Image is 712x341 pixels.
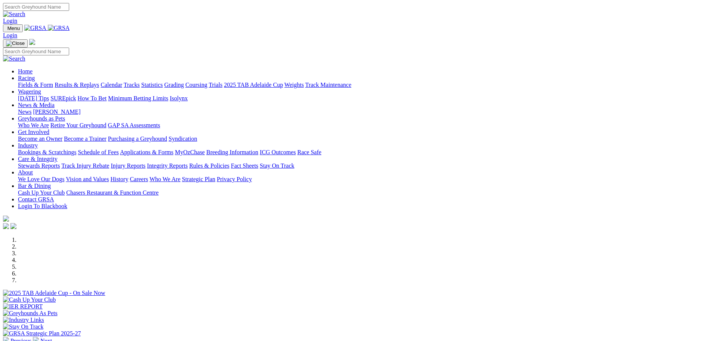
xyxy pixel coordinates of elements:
img: GRSA [48,25,70,31]
a: 2025 TAB Adelaide Cup [224,82,283,88]
a: Statistics [141,82,163,88]
a: Greyhounds as Pets [18,115,65,122]
a: [DATE] Tips [18,95,49,101]
a: Get Involved [18,129,49,135]
a: How To Bet [78,95,107,101]
img: Cash Up Your Club [3,296,56,303]
img: IER REPORT [3,303,43,310]
a: Become an Owner [18,136,62,142]
img: 2025 TAB Adelaide Cup - On Sale Now [3,290,105,296]
a: Coursing [185,82,207,88]
button: Toggle navigation [3,39,28,48]
img: logo-grsa-white.png [3,216,9,222]
a: Stay On Track [260,162,294,169]
button: Toggle navigation [3,24,23,32]
a: Industry [18,142,38,149]
a: Injury Reports [111,162,145,169]
img: facebook.svg [3,223,9,229]
a: Schedule of Fees [78,149,118,155]
a: We Love Our Dogs [18,176,64,182]
a: Home [18,68,33,74]
a: Who We Are [18,122,49,128]
a: Track Maintenance [305,82,351,88]
a: Vision and Values [66,176,109,182]
a: SUREpick [50,95,76,101]
a: Purchasing a Greyhound [108,136,167,142]
a: Integrity Reports [147,162,188,169]
a: History [110,176,128,182]
a: Race Safe [297,149,321,155]
img: GRSA Strategic Plan 2025-27 [3,330,81,337]
a: News [18,109,31,115]
a: Fact Sheets [231,162,258,169]
a: News & Media [18,102,55,108]
div: Bar & Dining [18,189,709,196]
a: Fields & Form [18,82,53,88]
a: Calendar [101,82,122,88]
img: logo-grsa-white.png [29,39,35,45]
a: Isolynx [170,95,188,101]
div: Get Involved [18,136,709,142]
a: Login [3,18,17,24]
div: Care & Integrity [18,162,709,169]
img: Search [3,55,25,62]
a: Bookings & Scratchings [18,149,76,155]
img: Greyhounds As Pets [3,310,58,317]
a: Strategic Plan [182,176,215,182]
a: MyOzChase [175,149,205,155]
a: Breeding Information [206,149,258,155]
a: Tracks [124,82,140,88]
a: Grading [164,82,184,88]
img: Industry Links [3,317,44,323]
a: Care & Integrity [18,156,58,162]
img: Stay On Track [3,323,43,330]
img: twitter.svg [10,223,16,229]
a: Weights [284,82,304,88]
a: Minimum Betting Limits [108,95,168,101]
a: Who We Are [150,176,181,182]
a: About [18,169,33,176]
a: ICG Outcomes [260,149,296,155]
div: Industry [18,149,709,156]
a: Careers [130,176,148,182]
a: Privacy Policy [217,176,252,182]
a: Racing [18,75,35,81]
input: Search [3,3,69,11]
a: Bar & Dining [18,183,51,189]
div: Greyhounds as Pets [18,122,709,129]
a: [PERSON_NAME] [33,109,80,115]
span: Menu [7,25,20,31]
a: Cash Up Your Club [18,189,65,196]
a: Retire Your Greyhound [50,122,107,128]
a: GAP SA Assessments [108,122,160,128]
a: Chasers Restaurant & Function Centre [66,189,158,196]
a: Wagering [18,88,41,95]
a: Results & Replays [55,82,99,88]
a: Track Injury Rebate [61,162,109,169]
img: GRSA [24,25,46,31]
a: Trials [209,82,222,88]
a: Become a Trainer [64,136,107,142]
img: Search [3,11,25,18]
a: Rules & Policies [189,162,229,169]
a: Login [3,32,17,39]
img: Close [6,40,25,46]
a: Syndication [169,136,197,142]
div: Wagering [18,95,709,102]
a: Stewards Reports [18,162,60,169]
input: Search [3,48,69,55]
div: About [18,176,709,183]
div: News & Media [18,109,709,115]
div: Racing [18,82,709,88]
a: Contact GRSA [18,196,54,203]
a: Login To Blackbook [18,203,67,209]
a: Applications & Forms [120,149,173,155]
